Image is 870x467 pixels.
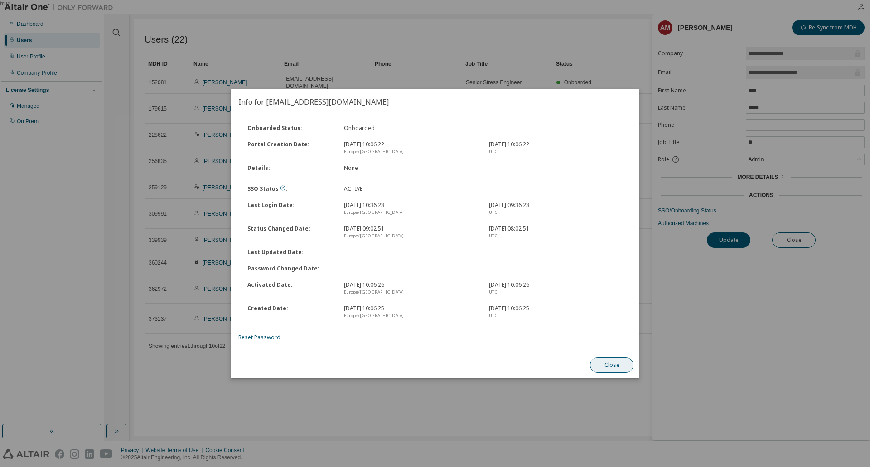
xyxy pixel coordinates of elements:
div: Last Login Date : [242,202,338,216]
div: [DATE] 09:02:51 [338,225,483,240]
div: [DATE] 10:06:22 [338,141,483,155]
div: Europe/[GEOGRAPHIC_DATA] [344,232,478,240]
div: Created Date : [242,305,338,319]
div: UTC [489,232,623,240]
div: UTC [489,209,623,216]
div: UTC [489,312,623,319]
div: Portal Creation Date : [242,141,338,155]
div: Details : [242,164,338,172]
div: Onboarded [338,125,483,132]
div: Onboarded Status : [242,125,338,132]
div: None [338,164,483,172]
div: Status Changed Date : [242,225,338,240]
a: Reset Password [238,333,280,341]
div: UTC [489,148,623,155]
div: [DATE] 10:06:25 [483,305,628,319]
div: [DATE] 10:06:26 [483,281,628,296]
div: [DATE] 10:06:22 [483,141,628,155]
div: Last Updated Date : [242,249,338,256]
div: SSO Status : [242,185,338,193]
button: Close [590,357,633,373]
h2: Info for [EMAIL_ADDRESS][DOMAIN_NAME] [231,89,639,115]
div: Europe/[GEOGRAPHIC_DATA] [344,289,478,296]
div: [DATE] 10:06:26 [338,281,483,296]
div: Europe/[GEOGRAPHIC_DATA] [344,312,478,319]
div: [DATE] 10:06:25 [338,305,483,319]
div: [DATE] 10:36:23 [338,202,483,216]
div: [DATE] 08:02:51 [483,225,628,240]
div: [DATE] 09:36:23 [483,202,628,216]
div: Password Changed Date : [242,265,338,272]
div: UTC [489,289,623,296]
div: ACTIVE [338,185,483,193]
div: Activated Date : [242,281,338,296]
div: Europe/[GEOGRAPHIC_DATA] [344,148,478,155]
div: Europe/[GEOGRAPHIC_DATA] [344,209,478,216]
